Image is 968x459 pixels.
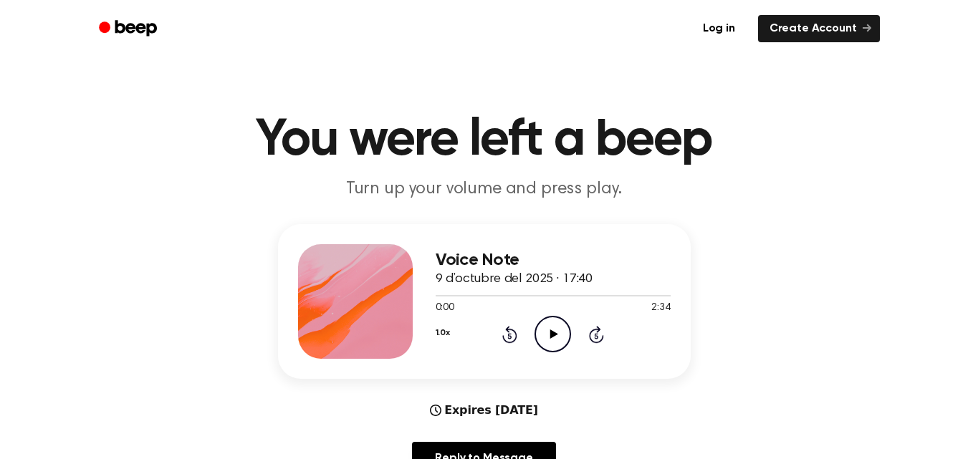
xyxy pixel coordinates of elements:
[436,251,671,270] h3: Voice Note
[689,12,749,45] a: Log in
[430,402,538,419] div: Expires [DATE]
[758,15,880,42] a: Create Account
[436,273,593,286] span: 9 d’octubre del 2025 · 17:40
[209,178,759,201] p: Turn up your volume and press play.
[118,115,851,166] h1: You were left a beep
[436,301,454,316] span: 0:00
[436,321,450,345] button: 1.0x
[651,301,670,316] span: 2:34
[89,15,170,43] a: Beep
